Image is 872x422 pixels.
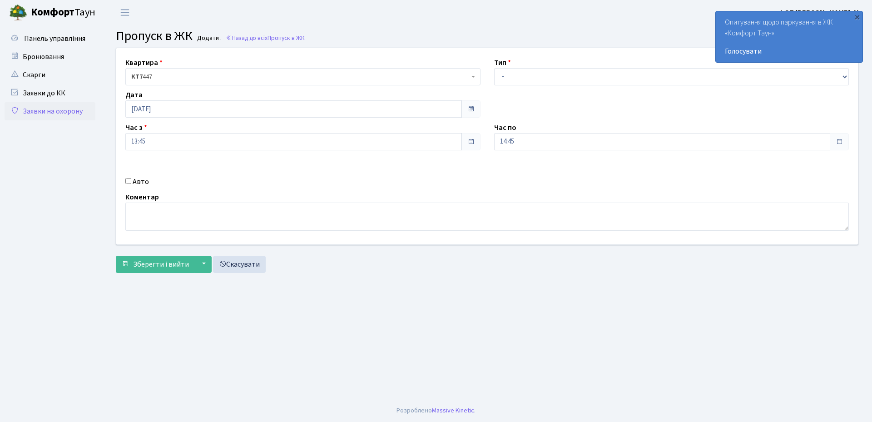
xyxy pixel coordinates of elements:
span: Пропуск в ЖК [268,34,305,42]
a: Голосувати [725,46,853,57]
a: Скасувати [213,256,266,273]
span: Зберегти і вийти [133,259,189,269]
a: Панель управління [5,30,95,48]
img: logo.png [9,4,27,22]
a: Назад до всіхПропуск в ЖК [226,34,305,42]
button: Переключити навігацію [114,5,136,20]
label: Квартира [125,57,163,68]
span: Пропуск в ЖК [116,27,193,45]
b: Комфорт [31,5,74,20]
div: × [852,12,862,21]
a: Massive Kinetic [432,406,474,415]
label: Коментар [125,192,159,203]
label: Дата [125,89,143,100]
div: Розроблено . [396,406,476,416]
span: Таун [31,5,95,20]
b: ФОП [PERSON_NAME]. Н. [778,8,861,18]
span: <b>КТ7</b>&nbsp;&nbsp;&nbsp;447 [131,72,469,81]
label: Авто [133,176,149,187]
a: ФОП [PERSON_NAME]. Н. [778,7,861,18]
label: Тип [494,57,511,68]
a: Скарги [5,66,95,84]
small: Додати . [195,35,222,42]
label: Час з [125,122,147,133]
a: Бронювання [5,48,95,66]
span: Панель управління [24,34,85,44]
label: Час по [494,122,516,133]
a: Заявки на охорону [5,102,95,120]
div: Опитування щодо паркування в ЖК «Комфорт Таун» [716,11,862,62]
button: Зберегти і вийти [116,256,195,273]
b: КТ7 [131,72,143,81]
span: <b>КТ7</b>&nbsp;&nbsp;&nbsp;447 [125,68,481,85]
a: Заявки до КК [5,84,95,102]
